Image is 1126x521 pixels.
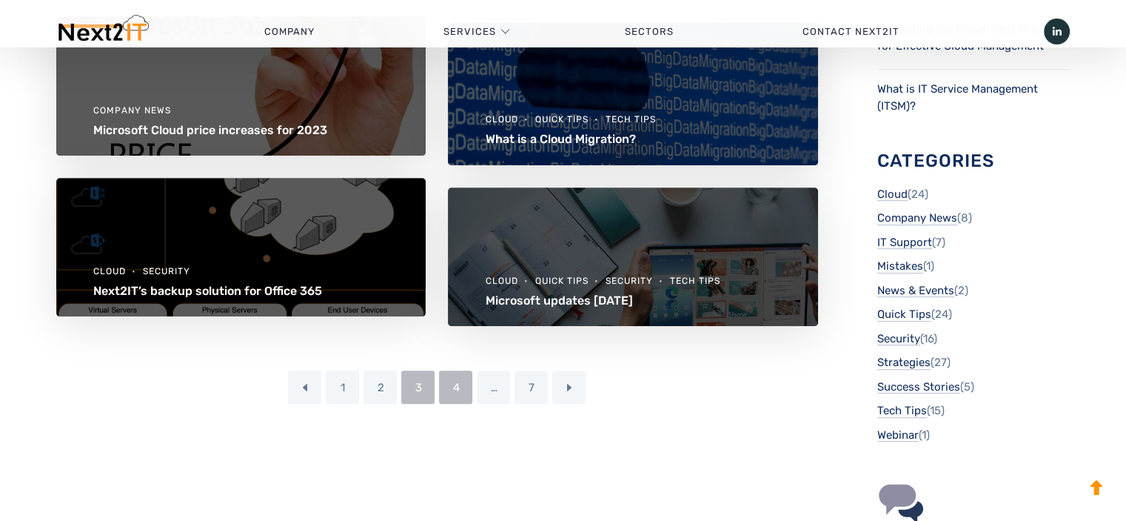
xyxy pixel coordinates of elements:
a: Strategies [877,354,931,371]
img: microsoft-365-prices-increased [56,16,426,155]
a: Mistakes [877,258,923,275]
a: Previous Page [288,371,321,404]
a: Contact Next2IT [737,10,963,54]
a: Company [199,10,378,54]
a: 4 [439,371,472,404]
img: Next2IT [56,15,149,48]
a: Webinar [877,427,919,444]
li: (2) [877,282,1070,299]
a: Quick Tips [534,276,602,286]
a: Tech Tips [669,276,720,286]
a: 7 [515,371,548,404]
li: (27) [877,354,1070,371]
a: What is IT Service Management (ITSM)? [877,82,1038,113]
a: Cloud [877,186,908,203]
a: Next Page [552,371,586,404]
li: (7) [877,234,1070,251]
a: Sectors [560,10,737,54]
a: Cloud [93,266,140,276]
a: Company News [877,210,957,227]
a: Security [143,266,190,276]
a: Quick Tips [877,306,931,323]
a: What is a Cloud Migration? [485,132,635,146]
a: Security [605,276,666,286]
li: (15) [877,402,1070,419]
li: (24) [877,306,1070,323]
a: Microsoft Cloud price increases for 2023 [93,123,327,137]
h3: Categories [877,151,1070,170]
a: Services [443,10,495,54]
a: IT Support [877,234,932,251]
a: 1 [326,371,359,404]
a: Company News [93,105,171,116]
a: Success Stories [877,379,960,396]
a: Cloud [485,276,532,286]
a: Microsoft updates [DATE]￼ [485,293,632,308]
a: Tech Tips [877,402,927,419]
span: … [477,371,510,404]
a: Quick Tips [534,114,602,125]
span: 3 [401,371,435,404]
li: (8) [877,210,1070,227]
li: (1) [877,427,1070,444]
a: Cloud [485,114,532,125]
a: News & Events [877,282,954,299]
img: Next2IT-Veeam-3 [56,178,426,316]
img: windows-me4HT8AX4Ls-unsplash [448,188,817,326]
li: (1) [877,258,1070,275]
li: (16) [877,331,1070,348]
a: 2 [363,371,397,404]
a: Tech Tips [605,114,655,125]
a: Security [877,331,920,348]
li: (5) [877,379,1070,396]
a: Next2IT’s backup solution for Office 365￼ [93,284,322,298]
li: (24) [877,186,1070,203]
img: Screenshot 2023-01-04 at 10.40.14 [448,22,817,165]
